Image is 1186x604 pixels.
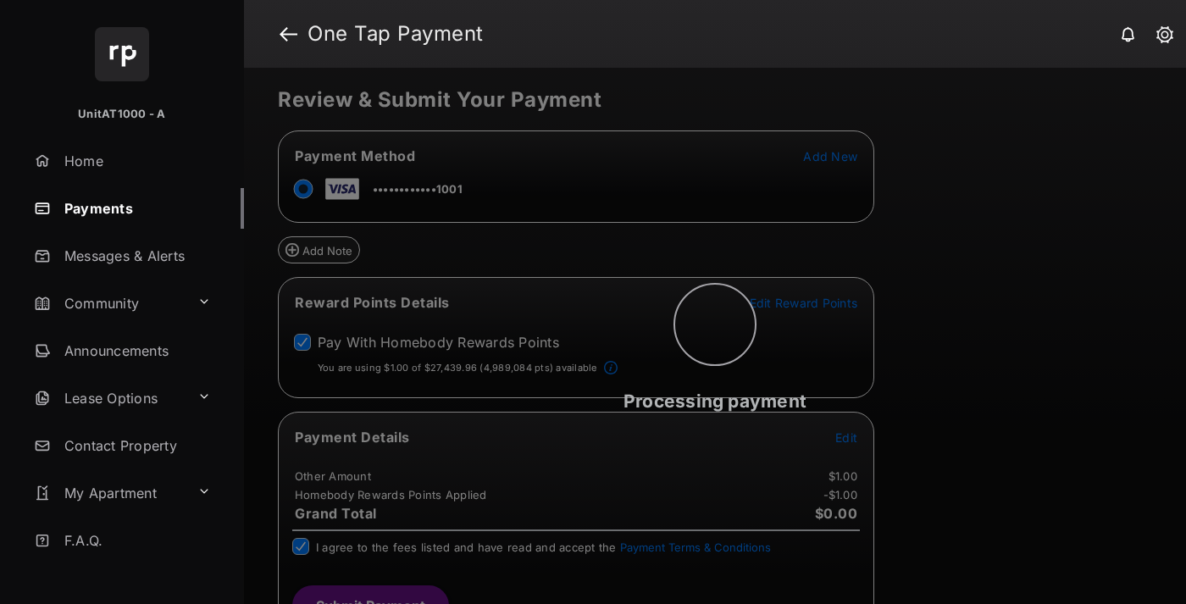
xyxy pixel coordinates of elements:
a: Messages & Alerts [27,236,244,276]
a: Lease Options [27,378,191,418]
a: Home [27,141,244,181]
a: Announcements [27,330,244,371]
img: svg+xml;base64,PHN2ZyB4bWxucz0iaHR0cDovL3d3dy53My5vcmcvMjAwMC9zdmciIHdpZHRoPSI2NCIgaGVpZ2h0PSI2NC... [95,27,149,81]
strong: One Tap Payment [308,24,484,44]
a: Contact Property [27,425,244,466]
a: Payments [27,188,244,229]
span: Processing payment [623,391,806,412]
a: My Apartment [27,473,191,513]
p: UnitAT1000 - A [78,106,165,123]
a: F.A.Q. [27,520,244,561]
a: Community [27,283,191,324]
